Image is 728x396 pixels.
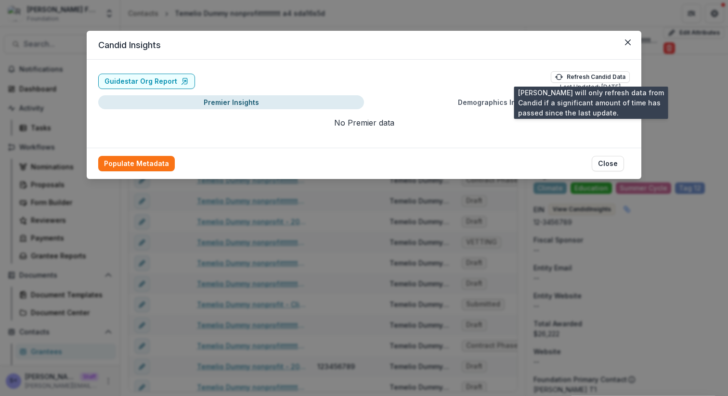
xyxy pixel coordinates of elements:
button: Refresh Candid Data [551,71,630,83]
a: Guidestar Org Report [98,74,195,89]
button: Close [620,35,636,50]
button: Populate Metadata [98,156,175,171]
header: Candid Insights [87,31,641,60]
p: No Premier data [106,117,622,128]
button: Close [592,156,624,171]
button: Demographics Insights [364,95,630,109]
button: Premier Insights [98,95,364,109]
p: Last Updated: [DATE] [560,83,621,91]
